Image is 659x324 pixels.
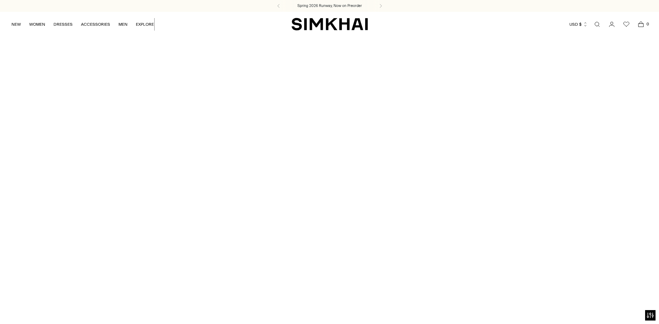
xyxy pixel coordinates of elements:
[619,17,633,31] a: Wishlist
[118,17,127,32] a: MEN
[605,17,619,31] a: Go to the account page
[29,17,45,32] a: WOMEN
[81,17,110,32] a: ACCESSORIES
[634,17,648,31] a: Open cart modal
[11,17,21,32] a: NEW
[569,17,588,32] button: USD $
[53,17,73,32] a: DRESSES
[136,17,154,32] a: EXPLORE
[291,17,368,31] a: SIMKHAI
[590,17,604,31] a: Open search modal
[644,21,651,27] span: 0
